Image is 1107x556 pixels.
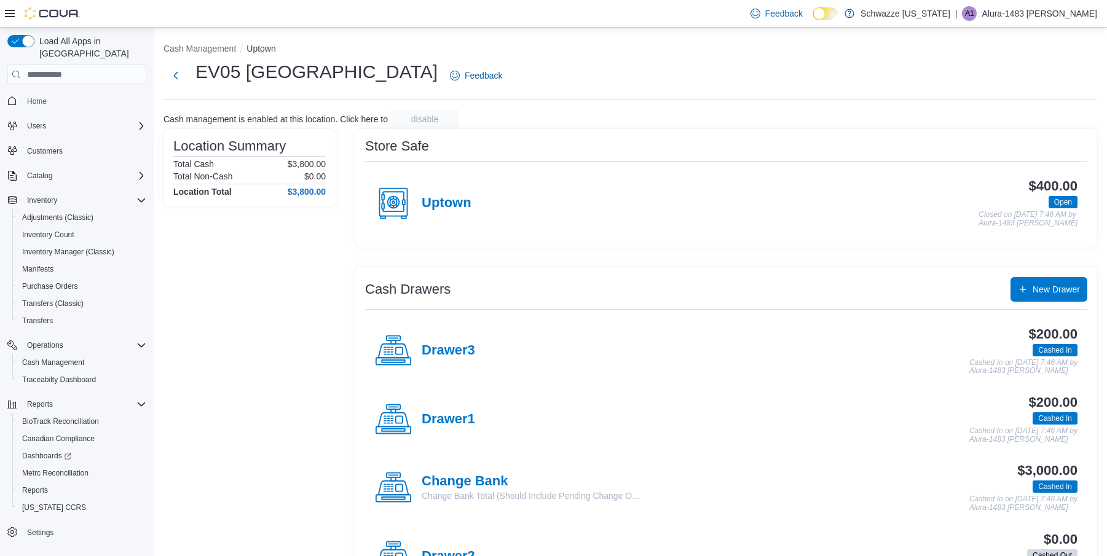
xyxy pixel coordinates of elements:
[17,448,76,463] a: Dashboards
[12,464,151,482] button: Metrc Reconciliation
[195,60,438,84] h1: EV05 [GEOGRAPHIC_DATA]
[22,525,58,540] a: Settings
[22,338,146,353] span: Operations
[17,372,101,387] a: Traceabilty Dashboard
[12,447,151,464] a: Dashboards
[982,6,1097,21] p: Alura-1483 [PERSON_NAME]
[17,355,89,370] a: Cash Management
[17,448,146,463] span: Dashboards
[2,396,151,413] button: Reports
[22,358,84,367] span: Cash Management
[22,94,52,109] a: Home
[163,44,236,53] button: Cash Management
[17,279,146,294] span: Purchase Orders
[12,413,151,430] button: BioTrack Reconciliation
[22,338,68,353] button: Operations
[1033,480,1077,493] span: Cashed In
[22,247,114,257] span: Inventory Manager (Classic)
[17,483,146,498] span: Reports
[411,113,438,125] span: disable
[969,427,1077,444] p: Cashed In on [DATE] 7:46 AM by Alura-1483 [PERSON_NAME]
[22,119,146,133] span: Users
[1033,344,1077,356] span: Cashed In
[861,6,950,21] p: Schwazze [US_STATE]
[22,417,99,426] span: BioTrack Reconciliation
[17,245,146,259] span: Inventory Manager (Classic)
[1029,395,1077,410] h3: $200.00
[12,354,151,371] button: Cash Management
[12,209,151,226] button: Adjustments (Classic)
[17,313,58,328] a: Transfers
[22,434,95,444] span: Canadian Compliance
[27,528,53,538] span: Settings
[1033,283,1080,296] span: New Drawer
[17,262,146,276] span: Manifests
[22,264,53,274] span: Manifests
[12,260,151,278] button: Manifests
[17,355,146,370] span: Cash Management
[1049,196,1077,208] span: Open
[17,227,146,242] span: Inventory Count
[27,399,53,409] span: Reports
[765,7,803,20] span: Feedback
[12,430,151,447] button: Canadian Compliance
[17,483,53,498] a: Reports
[422,490,639,502] p: Change Bank Total (Should Include Pending Change O...
[246,44,275,53] button: Uptown
[2,192,151,209] button: Inventory
[2,117,151,135] button: Users
[27,121,46,131] span: Users
[25,7,80,20] img: Cova
[163,114,388,124] p: Cash management is enabled at this location. Click here to
[22,316,53,326] span: Transfers
[173,187,232,197] h4: Location Total
[422,343,475,359] h4: Drawer3
[445,63,507,88] a: Feedback
[2,92,151,109] button: Home
[22,213,93,222] span: Adjustments (Classic)
[17,210,146,225] span: Adjustments (Classic)
[27,195,57,205] span: Inventory
[17,245,119,259] a: Inventory Manager (Classic)
[17,500,91,515] a: [US_STATE] CCRS
[12,226,151,243] button: Inventory Count
[173,159,214,169] h6: Total Cash
[1017,463,1077,478] h3: $3,000.00
[1054,197,1072,208] span: Open
[22,468,89,478] span: Metrc Reconciliation
[12,482,151,499] button: Reports
[1038,345,1072,356] span: Cashed In
[22,375,96,385] span: Traceabilty Dashboard
[1033,412,1077,425] span: Cashed In
[979,211,1077,227] p: Closed on [DATE] 7:46 AM by Alura-1483 [PERSON_NAME]
[12,371,151,388] button: Traceabilty Dashboard
[22,281,78,291] span: Purchase Orders
[12,278,151,295] button: Purchase Orders
[173,171,233,181] h6: Total Non-Cash
[22,485,48,495] span: Reports
[2,523,151,541] button: Settings
[27,171,52,181] span: Catalog
[17,500,146,515] span: Washington CCRS
[17,262,58,276] a: Manifests
[22,193,62,208] button: Inventory
[288,159,326,169] p: $3,800.00
[22,525,146,540] span: Settings
[1029,327,1077,342] h3: $200.00
[17,313,146,328] span: Transfers
[22,168,57,183] button: Catalog
[163,42,1097,57] nav: An example of EuiBreadcrumbs
[12,312,151,329] button: Transfers
[17,296,89,311] a: Transfers (Classic)
[163,63,188,88] button: Next
[465,69,502,82] span: Feedback
[27,96,47,106] span: Home
[365,282,451,297] h3: Cash Drawers
[304,171,326,181] p: $0.00
[2,167,151,184] button: Catalog
[422,474,639,490] h4: Change Bank
[17,296,146,311] span: Transfers (Classic)
[813,7,838,20] input: Dark Mode
[422,412,475,428] h4: Drawer1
